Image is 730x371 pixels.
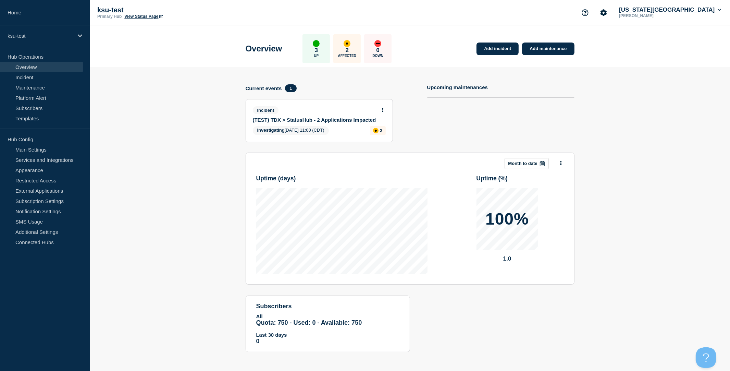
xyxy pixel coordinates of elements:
[124,14,162,19] a: View Status Page
[256,338,399,345] p: 0
[315,47,318,54] p: 3
[97,6,234,14] p: ksu-test
[618,7,722,13] button: [US_STATE][GEOGRAPHIC_DATA]
[346,47,349,54] p: 2
[578,5,592,20] button: Support
[97,14,122,19] p: Primary Hub
[618,13,689,18] p: [PERSON_NAME]
[256,303,399,310] h4: subscribers
[313,40,320,47] div: up
[485,211,529,227] p: 100%
[380,128,382,133] p: 2
[696,347,716,368] iframe: Help Scout Beacon - Open
[376,47,380,54] p: 0
[314,54,319,58] p: Up
[508,161,537,166] p: Month to date
[522,43,574,55] a: Add maintenance
[373,128,379,133] div: affected
[256,313,399,319] p: All
[246,44,282,53] h1: Overview
[253,106,279,114] span: Incident
[477,175,564,182] h3: Uptime ( % )
[253,126,329,135] span: [DATE] 11:00 (CDT)
[374,40,381,47] div: down
[256,332,399,338] p: Last 30 days
[8,33,73,39] p: ksu-test
[344,40,350,47] div: affected
[596,5,611,20] button: Account settings
[246,85,282,91] h4: Current events
[257,128,285,133] span: Investigating
[477,255,538,262] p: 1.0
[256,175,428,182] h3: Uptime ( days )
[253,117,376,123] a: (TEST) TDX > StatusHub - 2 Applications Impacted
[427,84,488,90] h4: Upcoming maintenances
[477,43,519,55] a: Add incident
[505,158,549,169] button: Month to date
[285,84,296,92] span: 1
[338,54,356,58] p: Affected
[372,54,383,58] p: Down
[256,319,362,326] span: Quota: 750 - Used: 0 - Available: 750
